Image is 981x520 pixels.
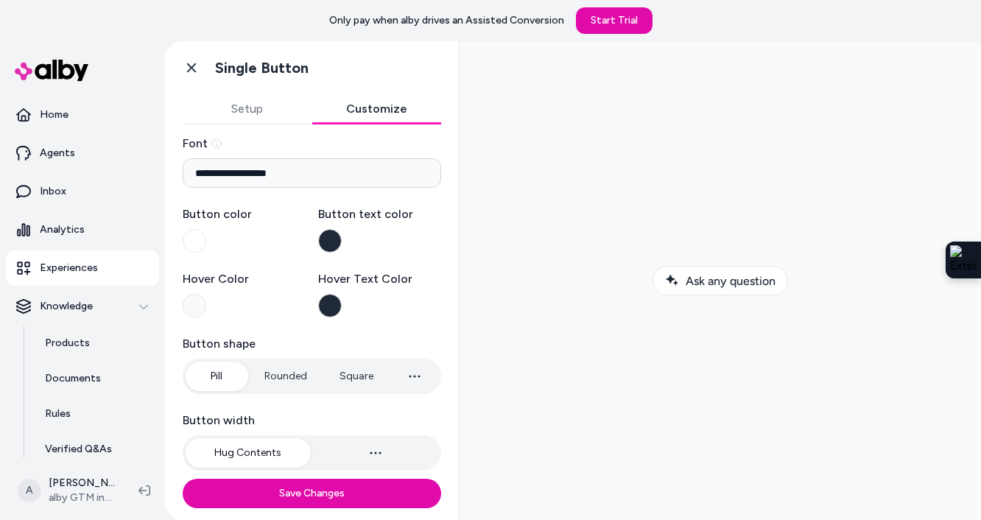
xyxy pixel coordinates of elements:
button: Hug Contents [186,438,311,468]
p: Agents [40,146,75,161]
img: alby Logo [15,60,88,81]
button: Button text color [318,229,342,253]
button: A[PERSON_NAME]alby GTM internal [9,467,127,514]
a: Analytics [6,212,159,247]
label: Button text color [318,205,442,223]
button: Button color [183,229,206,253]
label: Font [183,135,441,152]
p: Analytics [40,222,85,237]
button: Rounded [250,362,322,391]
button: Hover Color [183,294,206,317]
button: Knowledge [6,289,159,324]
a: Agents [6,136,159,171]
h1: Single Button [215,59,309,77]
p: Rules [45,407,71,421]
p: Inbox [40,184,66,199]
label: Button width [183,412,441,429]
a: Documents [30,361,159,396]
a: Home [6,97,159,133]
p: Products [45,336,90,351]
label: Button shape [183,335,441,353]
button: Pill [186,362,247,391]
button: Setup [183,94,312,124]
img: Extension Icon [950,245,977,275]
button: Customize [312,94,442,124]
p: [PERSON_NAME] [49,476,115,491]
p: Verified Q&As [45,442,112,457]
span: A [18,479,41,502]
label: Hover Color [183,270,306,288]
p: Knowledge [40,299,93,314]
p: Experiences [40,261,98,275]
label: Hover Text Color [318,270,442,288]
a: Verified Q&As [30,432,159,467]
a: Start Trial [576,7,653,34]
span: alby GTM internal [49,491,115,505]
p: Documents [45,371,101,386]
a: Experiences [6,250,159,286]
button: Hover Text Color [318,294,342,317]
label: Button color [183,205,306,223]
a: Products [30,326,159,361]
button: Square [325,362,388,391]
p: Only pay when alby drives an Assisted Conversion [329,13,564,28]
button: Save Changes [183,479,441,508]
a: Inbox [6,174,159,209]
a: Rules [30,396,159,432]
p: Home [40,108,68,122]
